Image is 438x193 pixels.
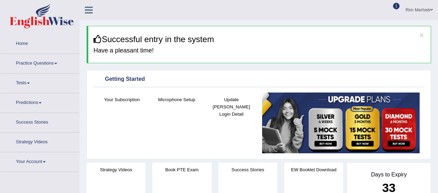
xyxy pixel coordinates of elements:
[93,47,426,54] h4: Have a pleasant time!
[207,96,255,118] h4: Update [PERSON_NAME] Login Detail
[153,96,200,103] h4: Microphone Setup
[0,93,79,110] a: Predictions
[0,74,79,91] a: Tests
[98,96,146,103] h4: Your Subscription
[152,166,211,173] h4: Book PTE Exam
[0,152,79,170] a: Your Account
[0,54,79,71] a: Practice Questions
[218,166,277,173] h4: Success Stories
[420,31,424,39] button: ×
[0,113,79,130] a: Success Stories
[393,3,400,9] span: 1
[0,34,79,51] a: Home
[93,35,426,44] h3: Successful entry in the system
[0,133,79,150] a: Strategy Videos
[95,74,423,85] div: Getting Started
[355,172,423,178] h4: Days to Expiry
[262,93,420,153] img: small5.jpg
[87,166,145,173] h4: Strategy Videos
[284,166,343,173] h4: EW Booklet Download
